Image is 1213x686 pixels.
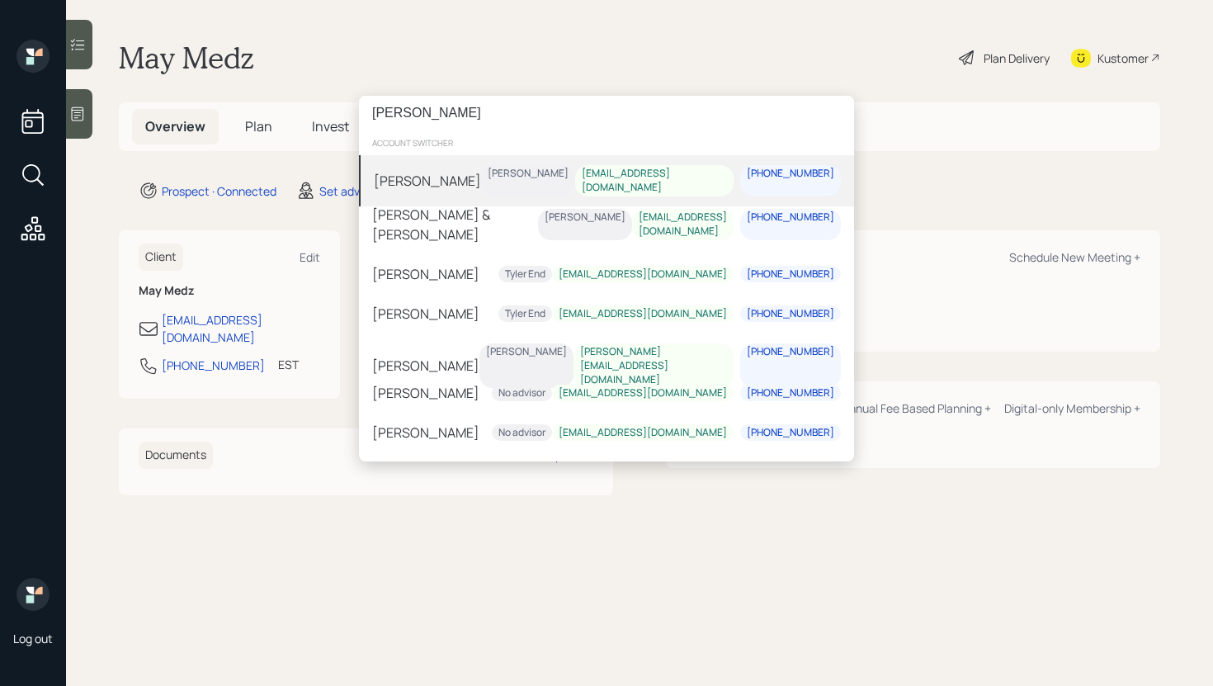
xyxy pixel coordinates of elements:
div: No advisor [498,426,545,440]
div: [EMAIL_ADDRESS][DOMAIN_NAME] [582,167,727,195]
input: Type a command or search… [359,96,854,130]
div: [PERSON_NAME] [372,383,479,403]
div: [PERSON_NAME] [372,357,479,376]
div: [PERSON_NAME] [545,211,625,225]
div: [PERSON_NAME][EMAIL_ADDRESS][DOMAIN_NAME] [580,345,727,386]
div: [PHONE_NUMBER] [747,386,834,400]
div: [PERSON_NAME] & [PERSON_NAME] [372,205,538,244]
div: [PHONE_NUMBER] [747,426,834,440]
div: Tyler End [505,307,545,321]
div: [PHONE_NUMBER] [747,167,834,181]
div: [PHONE_NUMBER] [747,211,834,225]
div: [PERSON_NAME] [372,264,479,284]
div: [PERSON_NAME] [488,167,569,181]
div: [PERSON_NAME] [374,171,481,191]
div: account switcher [359,130,854,155]
div: [PHONE_NUMBER] [747,345,834,359]
div: [EMAIL_ADDRESS][DOMAIN_NAME] [559,307,727,321]
div: [EMAIL_ADDRESS][DOMAIN_NAME] [559,267,727,281]
div: [PERSON_NAME] [372,304,479,324]
div: Tyler End [505,267,545,281]
div: [EMAIL_ADDRESS][DOMAIN_NAME] [639,211,727,239]
div: [PERSON_NAME] [372,423,479,442]
div: [PERSON_NAME] [486,345,567,359]
div: No advisor [498,386,545,400]
div: [PHONE_NUMBER] [747,307,834,321]
div: [EMAIL_ADDRESS][DOMAIN_NAME] [559,426,727,440]
div: [PHONE_NUMBER] [747,267,834,281]
div: [EMAIL_ADDRESS][DOMAIN_NAME] [559,386,727,400]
